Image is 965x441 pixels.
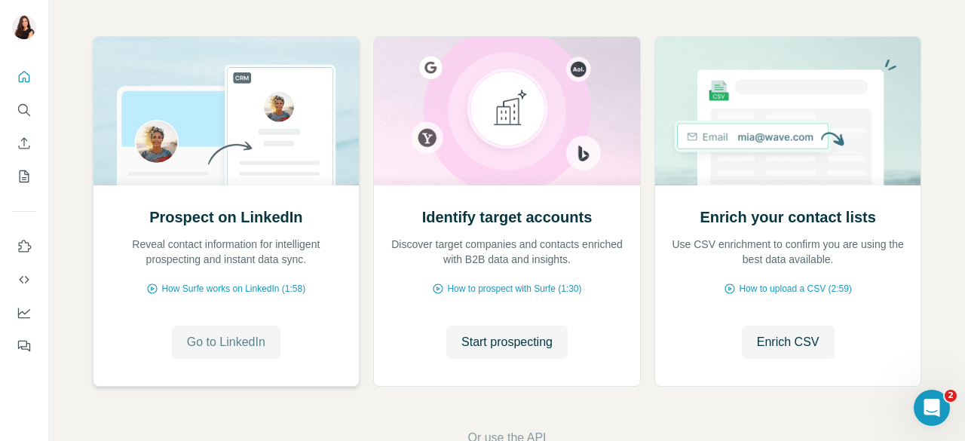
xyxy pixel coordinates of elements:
button: Search [12,96,36,124]
button: Feedback [12,332,36,360]
span: Enrich CSV [757,333,819,351]
h2: Identify target accounts [422,207,593,228]
p: Use CSV enrichment to confirm you are using the best data available. [670,237,906,267]
img: Prospect on LinkedIn [93,37,360,185]
iframe: Intercom live chat [914,390,950,426]
span: Start prospecting [461,333,553,351]
span: How Surfe works on LinkedIn (1:58) [161,282,305,296]
button: Enrich CSV [12,130,36,157]
button: Quick start [12,63,36,90]
button: Enrich CSV [742,326,835,359]
h2: Prospect on LinkedIn [149,207,302,228]
p: Reveal contact information for intelligent prospecting and instant data sync. [109,237,345,267]
span: 2 [945,390,957,402]
button: Use Surfe API [12,266,36,293]
button: My lists [12,163,36,190]
img: Identify target accounts [373,37,641,185]
h2: Enrich your contact lists [700,207,875,228]
button: Go to LinkedIn [172,326,280,359]
button: Use Surfe on LinkedIn [12,233,36,260]
button: Start prospecting [446,326,568,359]
img: Enrich your contact lists [654,37,922,185]
span: How to prospect with Surfe (1:30) [447,282,581,296]
p: Discover target companies and contacts enriched with B2B data and insights. [389,237,625,267]
span: Go to LinkedIn [187,333,265,351]
span: How to upload a CSV (2:59) [739,282,851,296]
img: Avatar [12,15,36,39]
button: Dashboard [12,299,36,326]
